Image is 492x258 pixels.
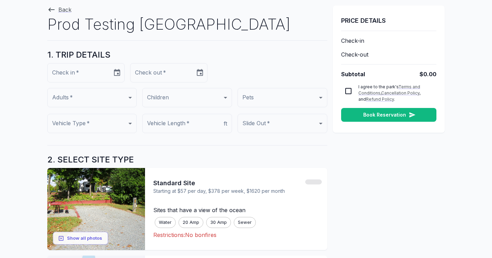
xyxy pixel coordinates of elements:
p: ft [224,119,227,128]
button: Book Reservation [341,108,437,122]
h6: PRICE DETAILS [341,17,437,25]
h5: 2. SELECT SITE TYPE [47,151,327,168]
span: Water [155,219,175,226]
a: Terms and Conditions [358,84,420,96]
span: Standard Site [153,179,305,188]
span: 20 Amp [179,219,203,226]
span: Check-out [341,50,368,59]
h5: 1. TRIP DETAILS [47,46,327,63]
button: Show all photos [53,232,108,245]
span: Check-in [341,37,364,45]
h1: Prod Testing [GEOGRAPHIC_DATA] [47,14,327,35]
a: Cancellation Policy [381,90,419,96]
span: 30 Amp [206,219,231,226]
p: Sites that have a view of the ocean [153,206,319,214]
button: Choose date [193,66,207,80]
button: Choose date [110,66,124,80]
p: Restrictions: No bonfires [153,231,319,239]
a: Refund Policy [366,97,394,102]
span: Starting at $57 per day, $378 per week, $1620 per month [153,187,305,195]
img: Standard Site [47,168,145,250]
a: Back [47,6,71,13]
span: $0.00 [419,70,436,78]
span: Subtotal [341,70,365,78]
span: Sewer [234,219,255,226]
span: I agree to the park's , , and . [358,84,422,102]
